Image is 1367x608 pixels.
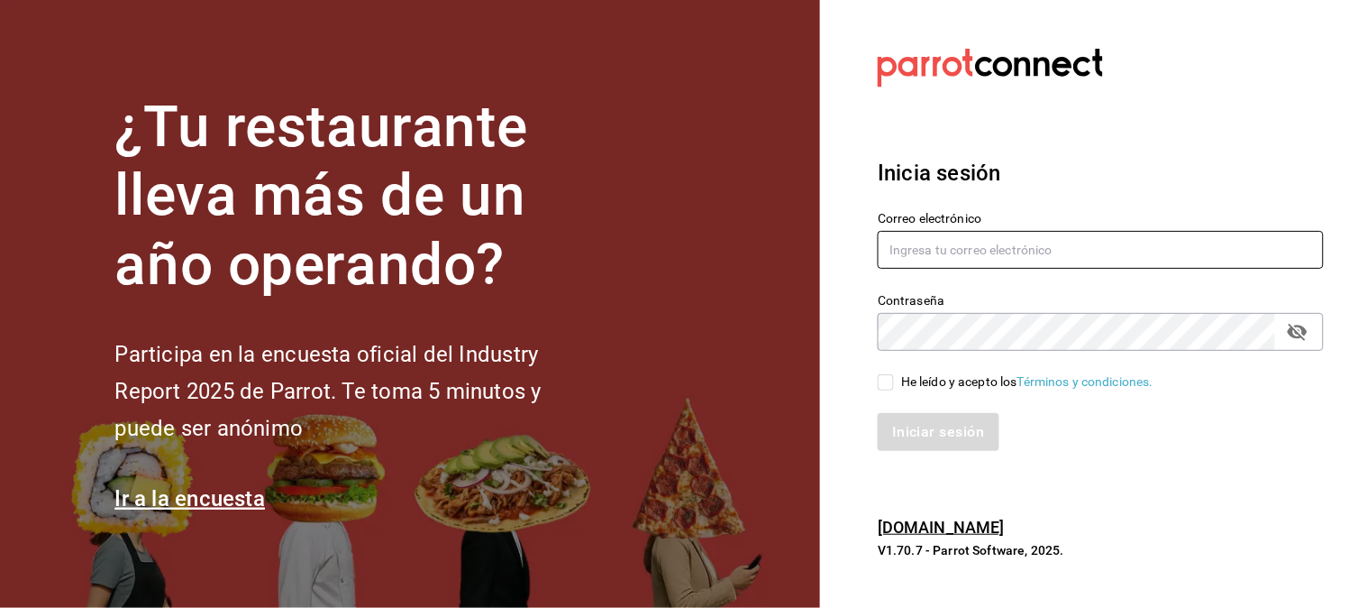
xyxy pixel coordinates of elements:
input: Ingresa tu correo electrónico [878,231,1324,269]
label: Contraseña [878,294,1324,307]
p: V1.70.7 - Parrot Software, 2025. [878,541,1324,559]
label: Correo electrónico [878,212,1324,225]
h2: Participa en la encuesta oficial del Industry Report 2025 de Parrot. Te toma 5 minutos y puede se... [114,336,601,447]
a: [DOMAIN_NAME] [878,518,1005,537]
h3: Inicia sesión [878,157,1324,189]
a: Ir a la encuesta [114,486,265,511]
a: Términos y condiciones. [1017,374,1153,389]
button: passwordField [1282,317,1313,347]
div: He leído y acepto los [901,373,1153,392]
h1: ¿Tu restaurante lleva más de un año operando? [114,93,601,300]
